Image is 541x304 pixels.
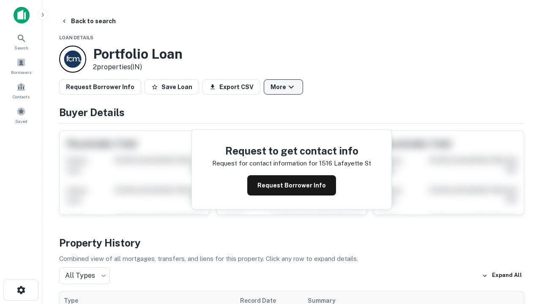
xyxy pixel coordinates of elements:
button: More [264,79,303,95]
button: Back to search [57,14,119,29]
button: Request Borrower Info [59,79,141,95]
div: All Types [59,267,110,284]
a: Search [3,30,40,53]
span: Saved [15,118,27,125]
span: Search [14,44,28,51]
iframe: Chat Widget [499,209,541,250]
img: capitalize-icon.png [14,7,30,24]
span: Loan Details [59,35,93,40]
span: Contacts [13,93,30,100]
a: Borrowers [3,54,40,77]
h3: Portfolio Loan [93,46,183,62]
p: Combined view of all mortgages, transfers, and liens for this property. Click any row to expand d... [59,254,524,264]
p: 2 properties (IN) [93,62,183,72]
p: 1516 lafayette st [319,158,371,168]
a: Contacts [3,79,40,102]
button: Export CSV [202,79,260,95]
h4: Request to get contact info [212,143,371,158]
h4: Property History [59,235,524,250]
button: Expand All [480,269,524,282]
a: Saved [3,103,40,126]
span: Borrowers [11,69,31,76]
p: Request for contact information for [212,158,317,168]
button: Request Borrower Info [247,175,336,195]
button: Save Loan [145,79,199,95]
h4: Buyer Details [59,105,524,120]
